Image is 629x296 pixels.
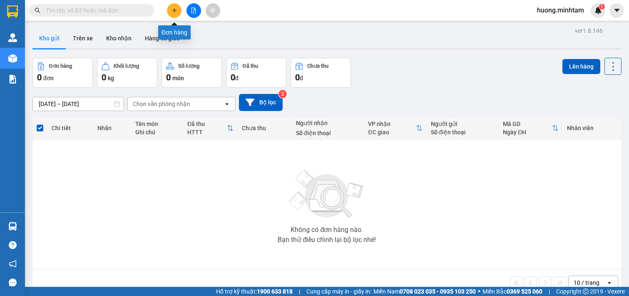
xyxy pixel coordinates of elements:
div: Tên món [135,121,179,127]
span: đơn [43,75,54,81]
img: solution-icon [8,75,17,84]
img: icon-new-feature [594,7,602,14]
button: Số lượng0món [162,58,222,88]
div: Chưa thu [242,125,288,131]
span: aim [210,7,216,13]
sup: 1 [599,4,605,10]
button: Chưa thu0đ [291,58,351,88]
div: Chưa thu [307,63,328,69]
div: ver 1.8.146 [575,26,603,35]
div: Nhãn [97,125,127,131]
div: Ngày ĐH [503,129,552,136]
div: Đã thu [243,63,258,69]
span: 0 [295,72,300,82]
div: Đã thu [187,121,227,127]
div: Số điện thoại [431,129,495,136]
div: ĐC giao [368,129,415,136]
th: Toggle SortBy [364,117,426,139]
button: Đơn hàng0đơn [32,58,93,88]
div: Ghi chú [135,129,179,136]
th: Toggle SortBy [183,117,238,139]
span: file-add [191,7,196,13]
div: Người gửi [431,121,495,127]
span: Cung cấp máy in - giấy in: [306,287,371,296]
div: Đơn hàng [158,25,191,39]
span: đ [235,75,239,81]
span: question-circle [9,241,17,249]
span: ⚪️ [478,290,480,293]
button: Đã thu0đ [226,58,286,88]
strong: 0369 525 060 [507,288,542,295]
span: Hỗ trợ kỹ thuật: [216,287,293,296]
span: plus [172,7,177,13]
input: Select a date range. [33,97,124,111]
img: warehouse-icon [8,54,17,63]
span: copyright [583,289,589,294]
span: 0 [166,72,171,82]
div: Đơn hàng [49,63,72,69]
img: warehouse-icon [8,222,17,231]
span: caret-down [613,7,621,14]
button: Hàng đã giao [138,28,186,48]
button: Lên hàng [562,59,600,74]
span: notification [9,260,17,268]
span: Miền Bắc [482,287,542,296]
div: Khối lượng [114,63,139,69]
div: Số điện thoại [296,130,360,136]
button: file-add [186,3,201,18]
span: 1 [600,4,603,10]
strong: 1900 633 818 [257,288,293,295]
th: Toggle SortBy [499,117,563,139]
span: Miền Nam [373,287,476,296]
span: 0 [102,72,106,82]
button: Bộ lọc [239,94,283,111]
svg: open [606,279,613,286]
div: Không có đơn hàng nào. [291,227,363,233]
div: Chi tiết [52,125,89,131]
span: món [172,75,184,81]
img: logo-vxr [7,5,18,18]
img: warehouse-icon [8,33,17,42]
div: VP nhận [368,121,415,127]
span: message [9,279,17,286]
span: 0 [37,72,42,82]
div: Nhân viên [567,125,617,131]
div: Mã GD [503,121,552,127]
img: svg+xml;base64,PHN2ZyBjbGFzcz0ibGlzdC1wbHVnX19zdmciIHhtbG5zPSJodHRwOi8vd3d3LnczLm9yZy8yMDAwL3N2Zy... [285,165,368,223]
div: HTTT [187,129,227,136]
button: Kho gửi [32,28,66,48]
div: Số lượng [178,63,199,69]
span: huong.minhtam [530,5,591,15]
sup: 2 [278,90,287,98]
div: Người nhận [296,120,360,126]
strong: 0708 023 035 - 0935 103 250 [400,288,476,295]
button: Khối lượng0kg [97,58,157,88]
div: 10 / trang [574,279,599,287]
button: aim [206,3,220,18]
span: 0 [231,72,235,82]
input: Tìm tên, số ĐT hoặc mã đơn [46,6,144,15]
span: | [549,287,550,296]
button: plus [167,3,181,18]
button: Kho nhận [99,28,138,48]
button: Trên xe [66,28,99,48]
button: caret-down [609,3,624,18]
div: Bạn thử điều chỉnh lại bộ lọc nhé! [278,237,376,243]
span: | [299,287,300,296]
svg: open [224,101,230,107]
div: Chọn văn phòng nhận [133,100,190,108]
span: kg [108,75,114,81]
span: search [35,7,40,13]
span: đ [300,75,303,81]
